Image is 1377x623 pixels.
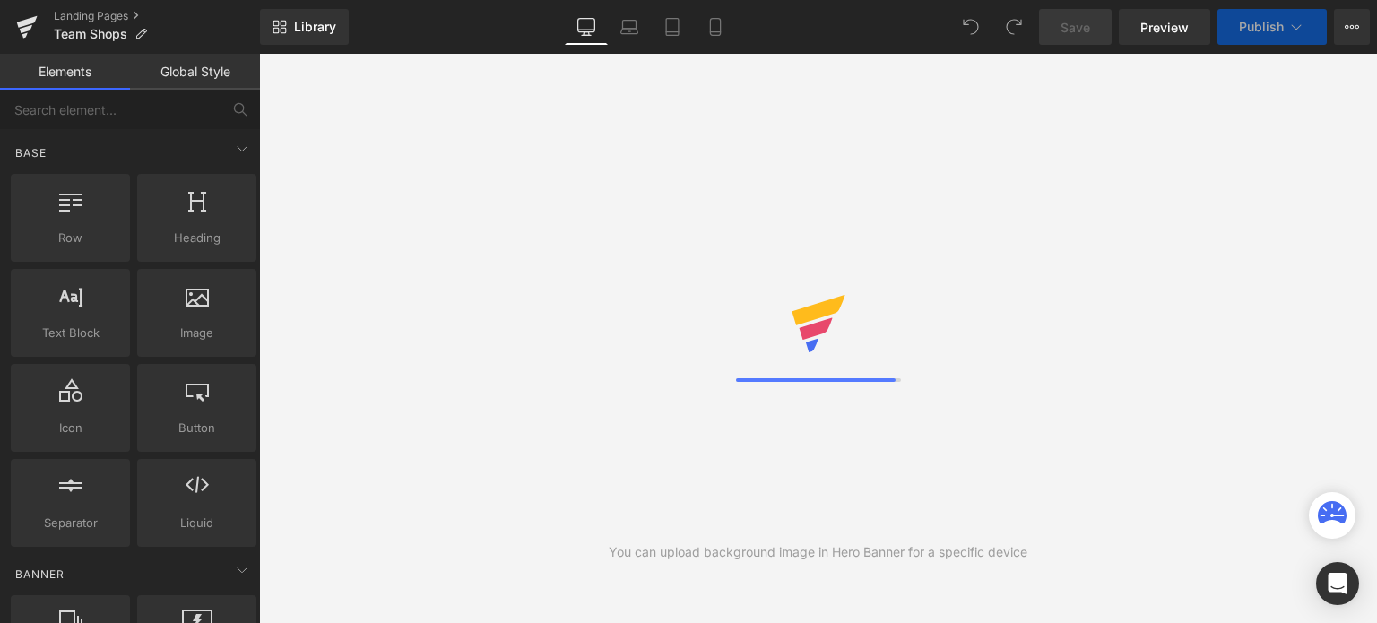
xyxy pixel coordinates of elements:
div: Open Intercom Messenger [1316,562,1359,605]
a: Laptop [608,9,651,45]
span: Button [143,419,251,437]
a: Preview [1119,9,1210,45]
a: New Library [260,9,349,45]
span: Library [294,19,336,35]
a: Landing Pages [54,9,260,23]
span: Image [143,324,251,342]
span: Base [13,144,48,161]
span: Separator [16,514,125,532]
div: You can upload background image in Hero Banner for a specific device [609,542,1027,562]
a: Tablet [651,9,694,45]
span: Heading [143,229,251,247]
button: More [1334,9,1370,45]
span: Liquid [143,514,251,532]
span: Save [1061,18,1090,37]
span: Banner [13,566,66,583]
a: Mobile [694,9,737,45]
a: Global Style [130,54,260,90]
span: Text Block [16,324,125,342]
span: Preview [1140,18,1189,37]
span: Team Shops [54,27,127,41]
button: Undo [953,9,989,45]
a: Desktop [565,9,608,45]
span: Icon [16,419,125,437]
button: Redo [996,9,1032,45]
button: Publish [1217,9,1327,45]
span: Row [16,229,125,247]
span: Publish [1239,20,1284,34]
